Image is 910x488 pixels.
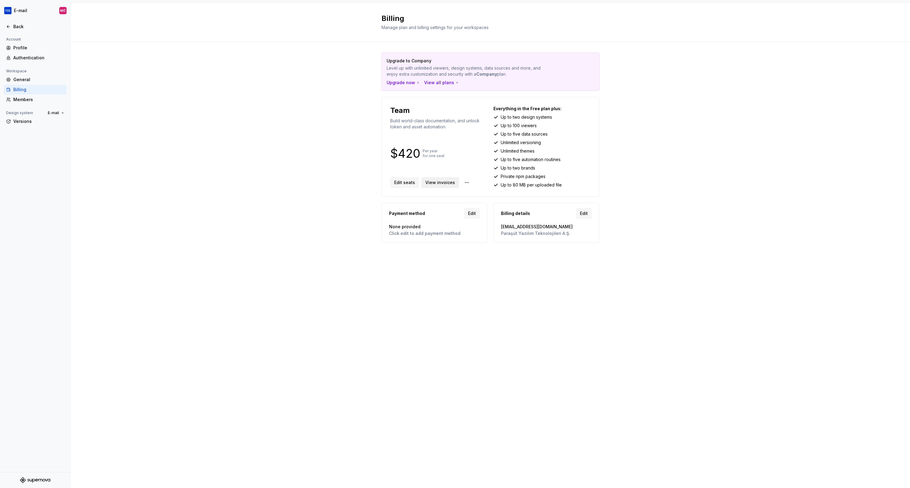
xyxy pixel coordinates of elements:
button: E-mailMÖ [1,4,69,17]
div: Members [13,97,64,103]
span: Click edit to add payment method [389,230,480,236]
div: Versions [13,118,64,124]
h2: Billing [381,14,592,23]
p: Up to five data sources [501,131,548,137]
span: Edit seats [394,180,415,186]
div: Design system [4,109,35,117]
strong: Company [476,71,497,77]
div: E-mail [14,8,27,14]
span: None provided [389,224,480,230]
a: Authentication [4,53,67,63]
a: Members [4,95,67,104]
span: E-mail [48,110,59,115]
p: Per year for one seat [423,149,444,158]
span: View invoices [425,180,455,186]
a: General [4,75,67,84]
div: Workspace [4,68,29,75]
p: Private npm packages [501,173,545,180]
a: Profile [4,43,67,53]
p: Up to 100 viewers [501,123,537,129]
span: Paraşüt Yazılım Teknolojileri A.Ş. [501,230,592,236]
div: Profile [13,45,64,51]
svg: Supernova Logo [20,477,50,483]
p: Unlimited themes [501,148,535,154]
button: Upgrade now [387,80,421,86]
p: Unlimited versioning [501,140,541,146]
a: Versions [4,117,67,126]
a: Billing [4,85,67,94]
a: View invoices [421,177,459,188]
p: $420 [390,150,420,157]
p: Up to two brands [501,165,535,171]
button: Edit seats [390,177,419,188]
p: Up to two design systems [501,114,552,120]
p: Up to 80 MB per uploaded file [501,182,562,188]
a: Back [4,22,67,31]
a: Edit [576,208,592,219]
div: Account [4,36,23,43]
span: [EMAIL_ADDRESS][DOMAIN_NAME] [501,224,592,230]
img: d0b4fd8d-402f-4f60-ad92-6b000682230b.png [4,7,11,14]
p: Level up with unlimited viewers, design systems, data sources and more, and enjoy extra customiza... [387,65,552,77]
span: Edit [580,210,588,216]
p: Team [390,106,410,115]
div: Billing [13,87,64,93]
div: Authentication [13,55,64,61]
span: Payment method [389,210,425,216]
span: Manage plan and billing settings for your workspaces [381,25,489,30]
div: MÖ [60,8,66,13]
p: Build world-class documentation, and unlock token and asset automation. [390,118,487,130]
a: Edit [464,208,480,219]
p: Upgrade to Company [387,58,552,64]
span: Edit [468,210,476,216]
p: Up to five automation routines [501,157,561,163]
div: General [13,77,64,83]
p: Everything in the Free plan plus: [493,106,591,112]
div: Back [13,24,64,30]
span: Billing details [501,210,530,216]
button: View all plans [424,80,460,86]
